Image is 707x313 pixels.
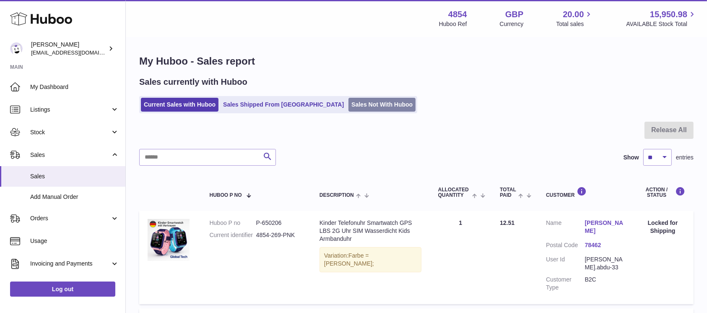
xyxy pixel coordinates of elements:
[546,276,585,292] dt: Customer Type
[546,241,585,251] dt: Postal Code
[30,214,110,222] span: Orders
[210,219,256,227] dt: Huboo P no
[546,187,624,198] div: Customer
[30,128,110,136] span: Stock
[30,193,119,201] span: Add Manual Order
[500,187,516,198] span: Total paid
[448,9,467,20] strong: 4854
[546,219,585,237] dt: Name
[30,260,110,268] span: Invoicing and Payments
[650,9,687,20] span: 15,950.98
[30,172,119,180] span: Sales
[546,256,585,271] dt: User Id
[31,41,107,57] div: [PERSON_NAME]
[139,55,694,68] h1: My Huboo - Sales report
[640,187,685,198] div: Action / Status
[585,256,624,271] dd: [PERSON_NAME].abdu-33
[348,98,416,112] a: Sales Not With Huboo
[505,9,523,20] strong: GBP
[220,98,347,112] a: Sales Shipped From [GEOGRAPHIC_DATA]
[556,20,593,28] span: Total sales
[626,20,697,28] span: AVAILABLE Stock Total
[585,241,624,249] a: 78462
[30,151,110,159] span: Sales
[256,231,303,239] dd: 4854-269-PNK
[585,219,624,235] a: [PERSON_NAME]
[10,282,115,297] a: Log out
[139,76,247,88] h2: Sales currently with Huboo
[30,83,119,91] span: My Dashboard
[320,247,421,272] div: Variation:
[438,187,470,198] span: ALLOCATED Quantity
[585,276,624,292] dd: B2C
[324,252,374,267] span: Farbe = [PERSON_NAME];
[624,154,639,162] label: Show
[556,9,593,28] a: 20.00 Total sales
[30,237,119,245] span: Usage
[30,106,110,114] span: Listings
[430,211,491,304] td: 1
[10,42,23,55] img: jimleo21@yahoo.gr
[210,193,242,198] span: Huboo P no
[31,49,123,56] span: [EMAIL_ADDRESS][DOMAIN_NAME]
[439,20,467,28] div: Huboo Ref
[500,219,515,226] span: 12.51
[320,193,354,198] span: Description
[563,9,584,20] span: 20.00
[210,231,256,239] dt: Current identifier
[640,219,685,235] div: Locked for Shipping
[141,98,218,112] a: Current Sales with Huboo
[500,20,524,28] div: Currency
[626,9,697,28] a: 15,950.98 AVAILABLE Stock Total
[148,219,190,261] img: $_57.JPG
[256,219,303,227] dd: P-650206
[320,219,421,243] div: Kinder Telefonuhr Smartwatch GPS LBS 2G Uhr SIM Wasserdicht Kids Armbanduhr
[676,154,694,162] span: entries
